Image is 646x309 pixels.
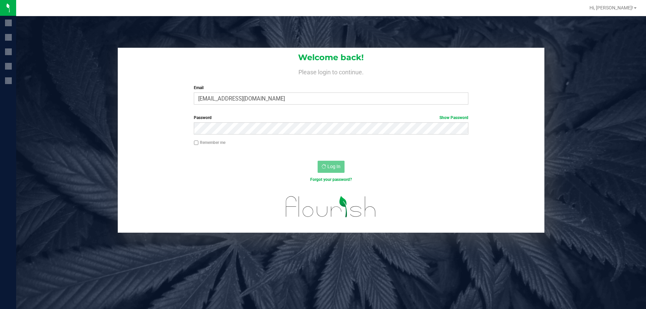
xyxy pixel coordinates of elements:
[589,5,633,10] span: Hi, [PERSON_NAME]!
[318,161,345,173] button: Log In
[278,190,384,224] img: flourish_logo.svg
[439,115,468,120] a: Show Password
[310,177,352,182] a: Forgot your password?
[327,164,340,169] span: Log In
[118,53,544,62] h1: Welcome back!
[194,140,225,146] label: Remember me
[194,141,199,145] input: Remember me
[118,67,544,75] h4: Please login to continue.
[194,115,212,120] span: Password
[194,85,468,91] label: Email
